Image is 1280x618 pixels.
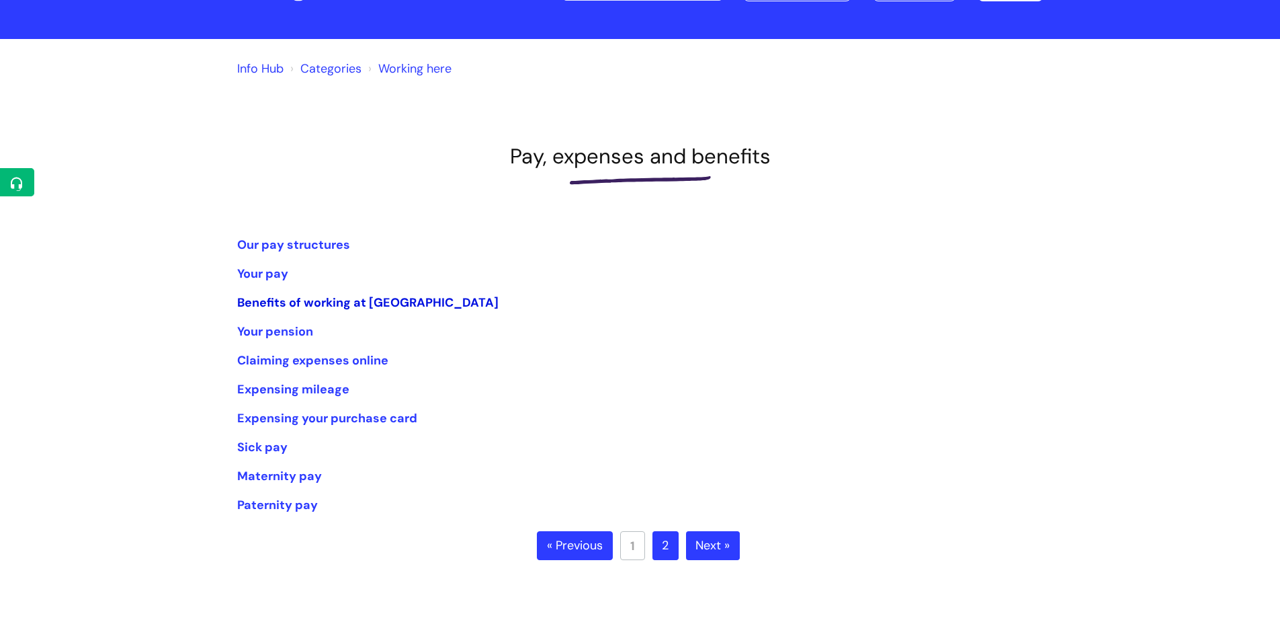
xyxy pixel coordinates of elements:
h1: Pay, expenses and benefits [237,144,1043,169]
a: Expensing mileage [237,381,349,397]
a: Claiming expenses online [237,352,388,369]
a: Our pay structures [237,237,350,253]
a: Next » [686,531,740,561]
a: 2 [652,531,679,561]
a: Categories [300,61,361,77]
a: Working here [378,61,452,77]
a: 1 [620,531,645,560]
li: Solution home [287,58,361,79]
a: Benefits of working at [GEOGRAPHIC_DATA] [237,295,499,311]
a: Maternity pay [237,468,322,484]
a: Paternity pay [237,497,318,513]
a: Info Hub [237,61,284,77]
a: Your pension [237,323,313,340]
li: Working here [365,58,452,79]
a: Sick pay [237,439,288,455]
a: Your pay [237,266,288,282]
a: Expensing your purchase card [237,410,417,426]
a: « Previous [537,531,613,561]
